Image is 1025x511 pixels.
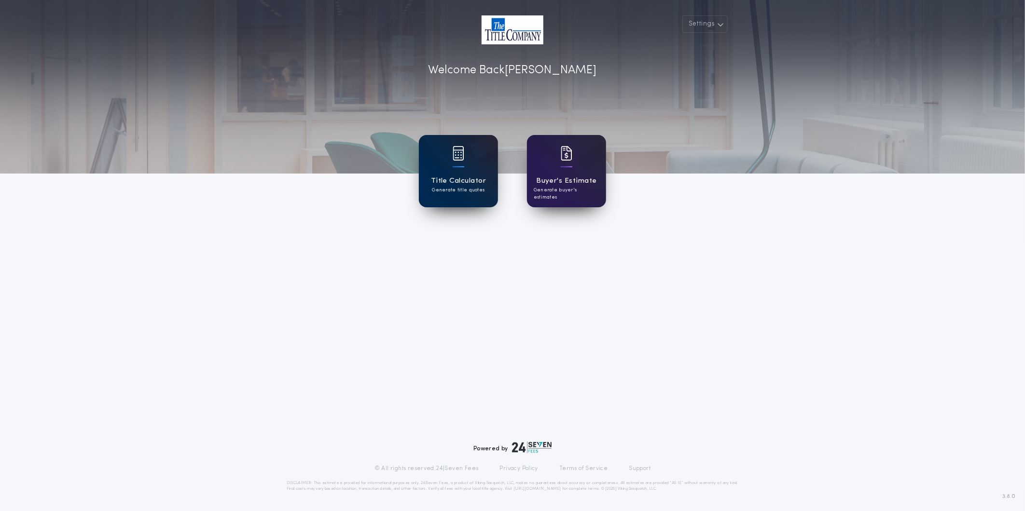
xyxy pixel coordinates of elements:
a: Support [629,465,651,472]
p: Welcome Back [PERSON_NAME] [429,62,597,79]
span: 3.8.0 [1002,492,1015,501]
div: Powered by [473,442,552,453]
img: account-logo [482,15,543,44]
a: card iconBuyer's EstimateGenerate buyer's estimates [527,135,606,207]
p: DISCLAIMER: This estimate is provided for informational purposes only. 24|Seven Fees, a product o... [287,480,738,492]
img: card icon [561,146,572,161]
h1: Title Calculator [431,175,486,187]
a: Terms of Service [559,465,608,472]
img: logo [512,442,552,453]
h1: Buyer's Estimate [536,175,596,187]
button: Settings [682,15,728,33]
p: Generate buyer's estimates [534,187,599,201]
a: Privacy Policy [500,465,539,472]
img: card icon [453,146,464,161]
a: card iconTitle CalculatorGenerate title quotes [419,135,498,207]
p: © All rights reserved. 24|Seven Fees [374,465,479,472]
a: [URL][DOMAIN_NAME] [513,487,561,491]
p: Generate title quotes [432,187,485,194]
